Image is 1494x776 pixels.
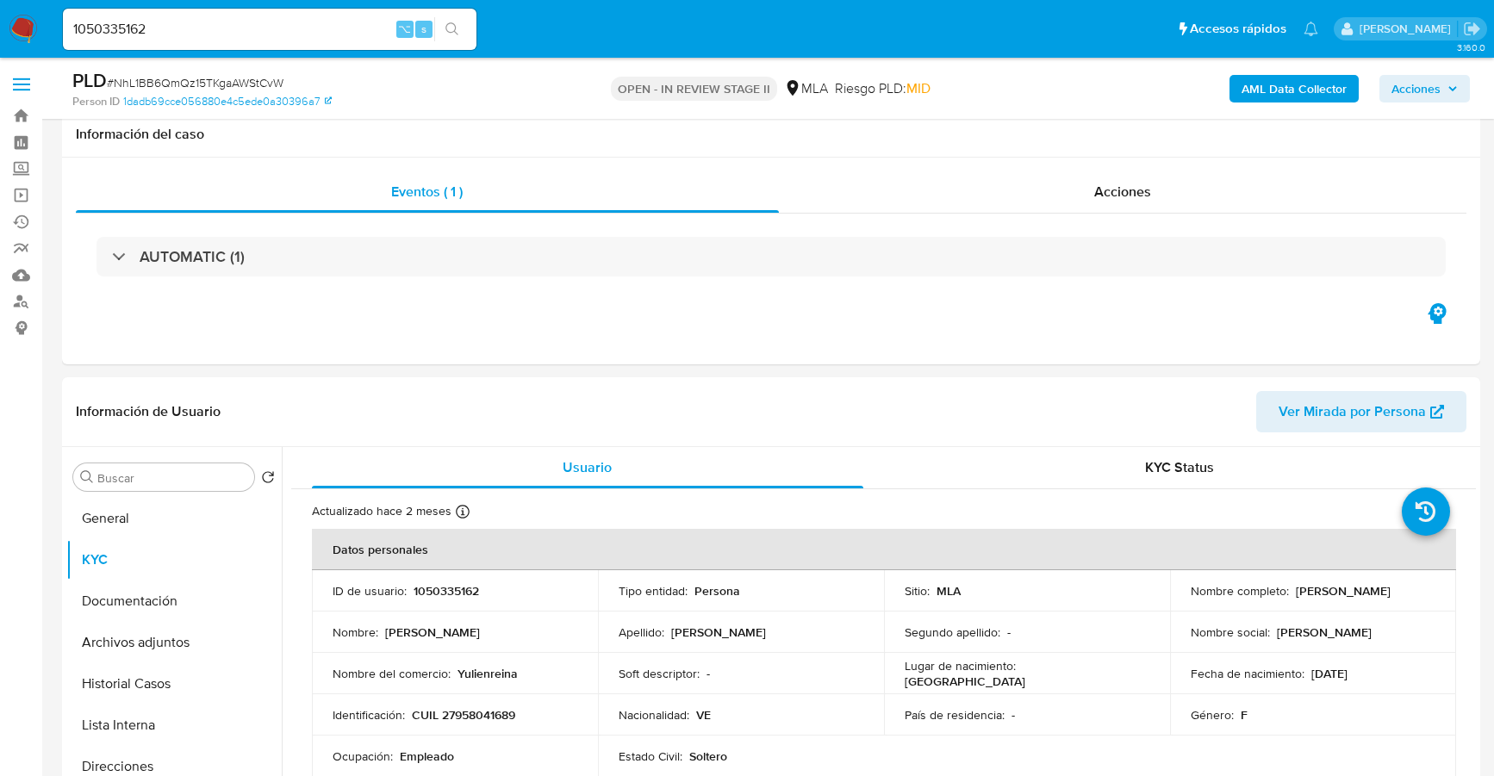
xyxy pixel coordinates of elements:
span: Acciones [1094,182,1151,202]
p: Apellido : [619,624,664,640]
b: Person ID [72,94,120,109]
span: ⌥ [398,21,411,37]
p: - [707,666,710,681]
p: Soft descriptor : [619,666,700,681]
p: CUIL 27958041689 [412,707,515,723]
p: Tipo entidad : [619,583,688,599]
b: PLD [72,66,107,94]
button: Lista Interna [66,705,282,746]
button: Documentación [66,580,282,622]
h1: Información de Usuario [76,403,221,420]
p: ID de usuario : [333,583,407,599]
th: Datos personales [312,529,1456,570]
p: - [1007,624,1011,640]
button: Volver al orden por defecto [261,470,275,489]
input: Buscar [97,470,247,486]
p: Nombre completo : [1191,583,1289,599]
p: Identificación : [333,707,405,723]
p: Segundo apellido : [905,624,1000,640]
p: Nombre : [333,624,378,640]
p: 1050335162 [414,583,479,599]
p: MLA [937,583,961,599]
span: Accesos rápidos [1190,20,1286,38]
a: Notificaciones [1304,22,1318,36]
p: [DATE] [1311,666,1348,681]
p: Lugar de nacimiento : [905,658,1016,674]
span: Riesgo PLD: [835,79,931,98]
p: Estado Civil : [619,748,682,764]
p: [PERSON_NAME] [385,624,480,640]
p: País de residencia : [905,707,1005,723]
button: Ver Mirada por Persona [1256,391,1466,432]
b: AML Data Collector [1242,75,1347,102]
button: Buscar [80,470,94,484]
p: OPEN - IN REVIEW STAGE II [611,77,777,101]
p: F [1241,707,1248,723]
span: Ver Mirada por Persona [1279,391,1426,432]
span: KYC Status [1145,457,1214,477]
p: Empleado [400,748,454,764]
span: Acciones [1391,75,1441,102]
span: # NhL1BB6QmQz15TKgaAWStCvW [107,74,283,91]
p: Ocupación : [333,748,393,764]
button: Archivos adjuntos [66,622,282,663]
a: Salir [1463,20,1481,38]
p: Nacionalidad : [619,707,689,723]
p: Nombre social : [1191,624,1270,640]
span: s [421,21,426,37]
h1: Información del caso [76,126,1466,143]
button: Acciones [1379,75,1470,102]
button: KYC [66,539,282,580]
div: AUTOMATIC (1) [96,237,1446,276]
button: General [66,498,282,539]
button: AML Data Collector [1229,75,1359,102]
p: [PERSON_NAME] [1277,624,1372,640]
p: Yulienreina [458,666,518,681]
p: [PERSON_NAME] [671,624,766,640]
a: 1dadb69cce056880e4c5ede0a30396a7 [123,94,332,109]
p: VE [696,707,711,723]
h3: AUTOMATIC (1) [140,247,245,266]
p: [GEOGRAPHIC_DATA] [905,674,1025,689]
button: Historial Casos [66,663,282,705]
p: stefania.bordes@mercadolibre.com [1360,21,1457,37]
span: Eventos ( 1 ) [391,182,463,202]
p: Fecha de nacimiento : [1191,666,1304,681]
p: Género : [1191,707,1234,723]
p: Sitio : [905,583,930,599]
input: Buscar usuario o caso... [63,18,476,40]
p: [PERSON_NAME] [1296,583,1391,599]
p: - [1012,707,1015,723]
p: Nombre del comercio : [333,666,451,681]
button: search-icon [434,17,470,41]
p: Persona [694,583,740,599]
div: MLA [784,79,828,98]
span: Usuario [563,457,612,477]
p: Actualizado hace 2 meses [312,503,451,519]
span: MID [906,78,931,98]
p: Soltero [689,748,727,764]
